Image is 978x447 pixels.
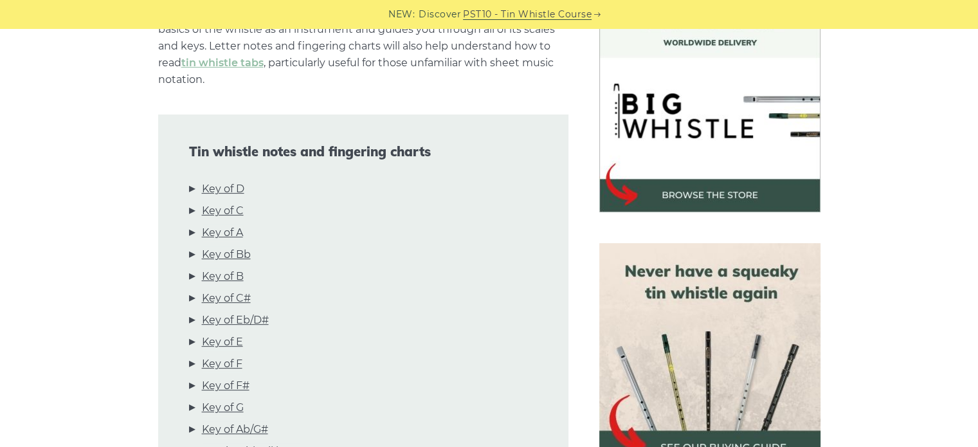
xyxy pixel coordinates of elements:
span: Tin whistle notes and fingering charts [189,144,538,160]
a: tin whistle tabs [181,57,264,69]
a: Key of G [202,399,244,416]
a: PST10 - Tin Whistle Course [463,7,592,22]
span: Discover [419,7,461,22]
a: Key of C# [202,290,251,307]
a: Key of F# [202,378,249,394]
a: Key of Bb [202,246,251,263]
a: Key of Eb/D# [202,312,269,329]
a: Key of F [202,356,242,372]
a: Key of C [202,203,244,219]
a: Key of A [202,224,243,241]
a: Key of E [202,334,243,351]
a: Key of Ab/G# [202,421,268,438]
a: Key of D [202,181,244,197]
span: NEW: [388,7,415,22]
a: Key of B [202,268,244,285]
